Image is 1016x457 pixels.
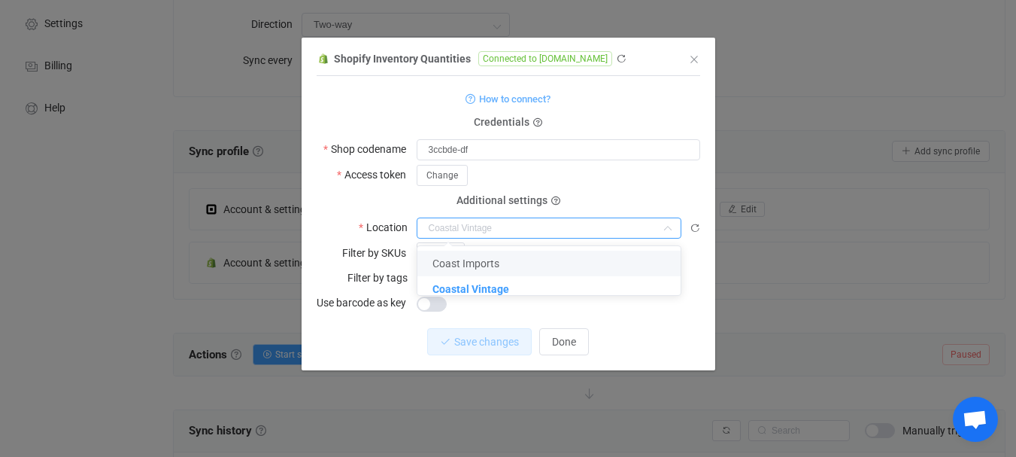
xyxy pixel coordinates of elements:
div: dialog [302,38,715,370]
span: Coast Imports [432,257,499,270]
label: Shop codename [323,139,415,160]
input: Click the info button above to learn how to obtain this [417,139,700,160]
label: Location [359,217,417,238]
input: Coastal Vintage [417,218,681,239]
div: Open chat [953,397,998,442]
label: Filter by tags [347,267,417,288]
span: Additional settings [456,195,547,207]
button: Edit [417,242,465,264]
button: Change [417,165,468,186]
label: Access token [337,164,415,185]
span: Coastal Vintage [432,283,509,295]
label: Filter by SKUs [342,242,415,264]
label: Use barcode as key [317,292,415,313]
span: Change [426,170,458,181]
